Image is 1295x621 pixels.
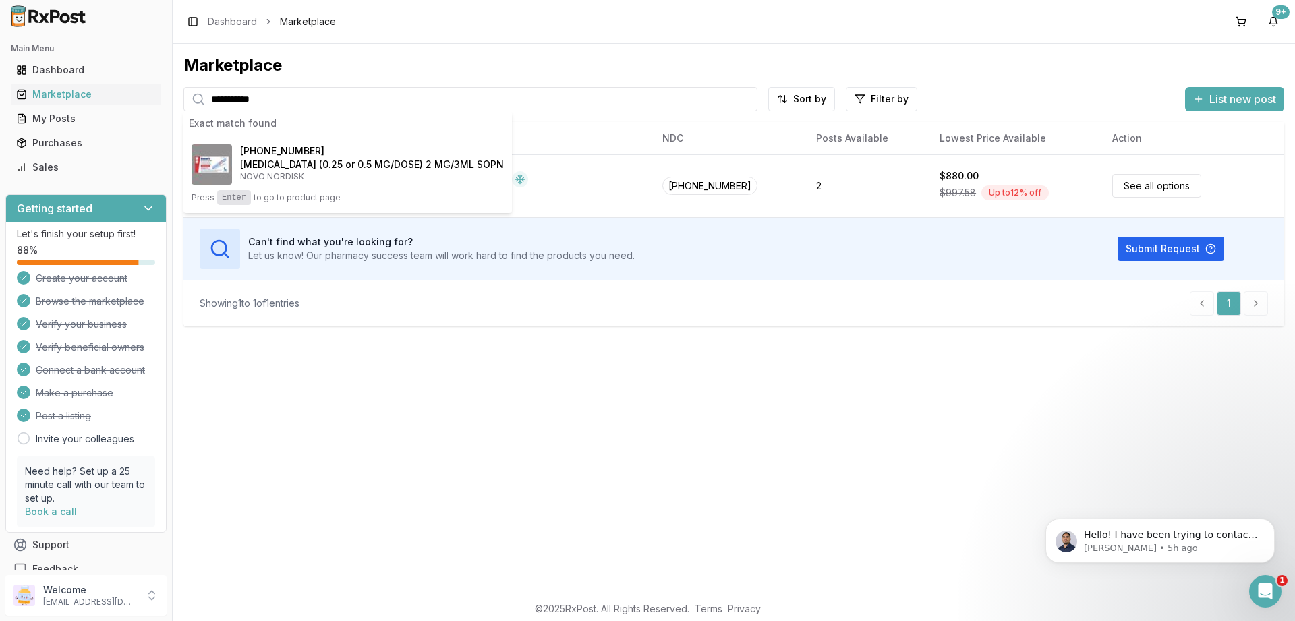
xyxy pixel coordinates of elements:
[768,87,835,111] button: Sort by
[208,15,257,28] a: Dashboard
[5,108,167,129] button: My Posts
[183,136,512,213] button: Ozempic (0.25 or 0.5 MG/DOSE) 2 MG/3ML SOPN[PHONE_NUMBER][MEDICAL_DATA] (0.25 or 0.5 MG/DOSE) 2 M...
[16,88,156,101] div: Marketplace
[5,156,167,178] button: Sales
[1263,11,1284,32] button: 9+
[200,297,299,310] div: Showing 1 to 1 of 1 entries
[17,227,155,241] p: Let's finish your setup first!
[25,506,77,517] a: Book a call
[652,122,805,154] th: NDC
[240,171,504,182] p: NOVO NORDISK
[36,363,145,377] span: Connect a bank account
[217,190,251,205] kbd: Enter
[16,112,156,125] div: My Posts
[280,15,336,28] span: Marketplace
[1277,575,1288,586] span: 1
[1112,174,1201,198] a: See all options
[1217,291,1241,316] a: 1
[16,63,156,77] div: Dashboard
[254,192,341,203] span: to go to product page
[5,132,167,154] button: Purchases
[11,82,161,107] a: Marketplace
[36,432,134,446] a: Invite your colleagues
[793,92,826,106] span: Sort by
[240,144,324,158] span: [PHONE_NUMBER]
[871,92,909,106] span: Filter by
[5,533,167,557] button: Support
[940,186,976,200] span: $997.58
[32,562,78,576] span: Feedback
[1249,575,1282,608] iframe: Intercom live chat
[11,107,161,131] a: My Posts
[36,386,113,400] span: Make a purchase
[36,295,144,308] span: Browse the marketplace
[11,131,161,155] a: Purchases
[695,603,722,614] a: Terms
[846,87,917,111] button: Filter by
[208,15,336,28] nav: breadcrumb
[36,409,91,423] span: Post a listing
[5,84,167,105] button: Marketplace
[248,235,635,249] h3: Can't find what you're looking for?
[805,122,929,154] th: Posts Available
[805,154,929,217] td: 2
[183,55,1284,76] div: Marketplace
[1209,91,1276,107] span: List new post
[11,58,161,82] a: Dashboard
[1101,122,1284,154] th: Action
[1190,291,1268,316] nav: pagination
[5,59,167,81] button: Dashboard
[248,249,635,262] p: Let us know! Our pharmacy success team will work hard to find the products you need.
[36,341,144,354] span: Verify beneficial owners
[17,243,38,257] span: 88 %
[25,465,147,505] p: Need help? Set up a 25 minute call with our team to set up.
[36,272,127,285] span: Create your account
[11,43,161,54] h2: Main Menu
[36,318,127,331] span: Verify your business
[43,583,137,597] p: Welcome
[1118,237,1224,261] button: Submit Request
[183,111,512,136] div: Exact match found
[929,122,1101,154] th: Lowest Price Available
[1272,5,1290,19] div: 9+
[240,158,504,171] h4: [MEDICAL_DATA] (0.25 or 0.5 MG/DOSE) 2 MG/3ML SOPN
[16,136,156,150] div: Purchases
[981,185,1049,200] div: Up to 12 % off
[192,192,214,203] span: Press
[5,5,92,27] img: RxPost Logo
[5,557,167,581] button: Feedback
[17,200,92,216] h3: Getting started
[16,160,156,174] div: Sales
[192,144,232,185] img: Ozempic (0.25 or 0.5 MG/DOSE) 2 MG/3ML SOPN
[1185,94,1284,107] a: List new post
[11,155,161,179] a: Sales
[662,177,757,195] span: [PHONE_NUMBER]
[728,603,761,614] a: Privacy
[13,585,35,606] img: User avatar
[1025,490,1295,585] iframe: Intercom notifications message
[43,597,137,608] p: [EMAIL_ADDRESS][DOMAIN_NAME]
[940,169,979,183] div: $880.00
[1185,87,1284,111] button: List new post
